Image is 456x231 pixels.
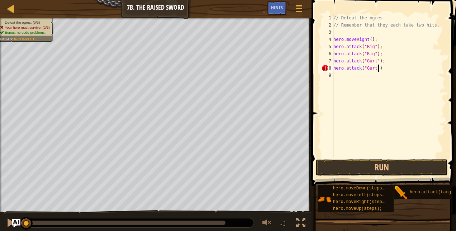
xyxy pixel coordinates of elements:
[322,22,333,29] div: 2
[333,186,387,191] span: hero.moveDown(steps);
[12,219,20,227] button: Ask AI
[316,159,448,176] button: Run
[294,216,308,231] button: Toggle fullscreen
[322,65,333,72] div: 8
[394,186,408,199] img: portrait.png
[322,36,333,43] div: 4
[5,30,46,34] span: Bonus: no code problems.
[333,206,382,211] span: hero.moveUp(steps);
[5,25,49,29] span: Your hero must survive. (2/3)
[260,216,274,231] button: Adjust volume
[322,43,333,50] div: 5
[322,72,333,79] div: 9
[318,193,331,206] img: portrait.png
[290,1,308,18] button: Show game menu
[14,37,37,41] span: Incomplete
[278,216,290,231] button: ♫
[271,4,283,11] span: Hints
[333,199,390,204] span: hero.moveRight(steps);
[12,37,14,41] span: :
[5,20,40,24] span: Defeat the ogres. (0/3)
[279,217,286,228] span: ♫
[333,193,387,198] span: hero.moveLeft(steps);
[4,216,18,231] button: Ctrl + P: Pause
[322,29,333,36] div: 3
[322,14,333,22] div: 1
[322,57,333,65] div: 7
[322,50,333,57] div: 6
